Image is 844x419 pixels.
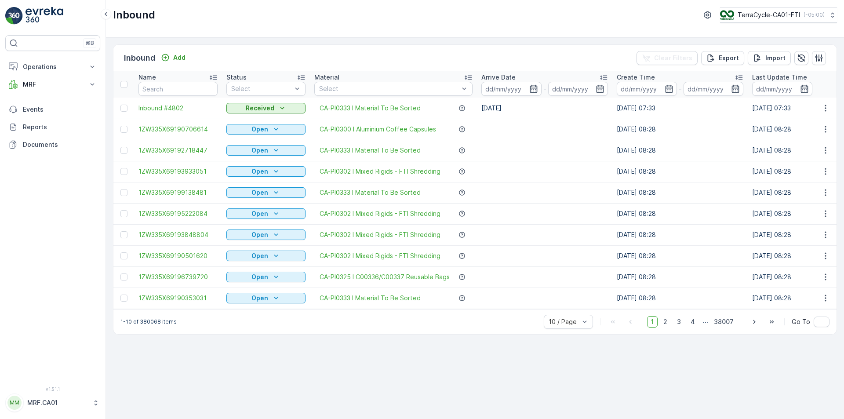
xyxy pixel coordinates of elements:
td: [DATE] 08:28 [612,182,748,203]
button: Open [226,251,306,261]
a: CA-PI0302 I Mixed Rigids - FTI Shredding [320,251,440,260]
a: 1ZW335X69195222084 [138,209,218,218]
p: Open [251,294,268,302]
span: v 1.51.1 [5,386,100,392]
a: CA-PI0325 I C00336/C00337 Reusable Bags [320,273,450,281]
button: MRF [5,76,100,93]
div: MM [7,396,22,410]
p: Open [251,167,268,176]
input: Search [138,82,218,96]
p: ⌘B [85,40,94,47]
p: Documents [23,140,97,149]
p: Open [251,251,268,260]
input: dd/mm/yyyy [752,82,812,96]
img: logo_light-DOdMpM7g.png [25,7,63,25]
div: Toggle Row Selected [120,295,127,302]
span: 1 [647,316,658,328]
div: Toggle Row Selected [120,273,127,281]
p: Name [138,73,156,82]
p: Arrive Date [481,73,516,82]
button: Clear Filters [637,51,698,65]
a: 1ZW335X69196739720 [138,273,218,281]
p: Inbound [124,52,156,64]
input: dd/mm/yyyy [548,82,608,96]
div: Toggle Row Selected [120,252,127,259]
p: ... [703,316,708,328]
a: 1ZW335X69190353031 [138,294,218,302]
div: Toggle Row Selected [120,231,127,238]
p: ( -05:00 ) [804,11,825,18]
p: - [543,84,546,94]
p: Last Update Time [752,73,807,82]
p: Create Time [617,73,655,82]
p: Reports [23,123,97,131]
input: dd/mm/yyyy [617,82,677,96]
button: Import [748,51,791,65]
td: [DATE] [477,98,612,119]
button: Add [157,52,189,63]
td: [DATE] 08:28 [612,266,748,288]
p: Open [251,273,268,281]
span: 3 [673,316,685,328]
span: CA-PI0302 I Mixed Rigids - FTI Shredding [320,167,440,176]
p: TerraCycle-CA01-FTI [738,11,800,19]
p: 1-10 of 380068 items [120,318,177,325]
input: dd/mm/yyyy [684,82,744,96]
p: Open [251,209,268,218]
a: Reports [5,118,100,136]
td: [DATE] 08:28 [612,288,748,309]
p: Add [173,53,186,62]
a: CA-PI0333 I Material To Be Sorted [320,294,421,302]
p: Open [251,188,268,197]
a: CA-PI0333 I Material To Be Sorted [320,146,421,155]
a: CA-PI0300 I Aluminium Coffee Capsules [320,125,436,134]
div: Toggle Row Selected [120,168,127,175]
td: [DATE] 08:28 [612,245,748,266]
span: Inbound #4802 [138,104,218,113]
div: Toggle Row Selected [120,210,127,217]
a: 1ZW335X69193848804 [138,230,218,239]
p: MRF.CA01 [27,398,88,407]
span: 4 [687,316,699,328]
span: 1ZW335X69190501620 [138,251,218,260]
p: Status [226,73,247,82]
button: Export [701,51,744,65]
div: Toggle Row Selected [120,105,127,112]
span: CA-PI0333 I Material To Be Sorted [320,188,421,197]
a: 1ZW335X69199138481 [138,188,218,197]
p: Export [719,54,739,62]
a: 1ZW335X69192718447 [138,146,218,155]
span: 1ZW335X69190706614 [138,125,218,134]
a: 1ZW335X69193933051 [138,167,218,176]
p: Open [251,146,268,155]
span: Go To [792,317,810,326]
a: CA-PI0302 I Mixed Rigids - FTI Shredding [320,230,440,239]
td: [DATE] 08:28 [612,203,748,224]
a: CA-PI0333 I Material To Be Sorted [320,104,421,113]
button: Open [226,272,306,282]
a: Events [5,101,100,118]
p: Inbound [113,8,155,22]
img: TC_BVHiTW6.png [720,10,734,20]
p: Clear Filters [654,54,692,62]
button: TerraCycle-CA01-FTI(-05:00) [720,7,837,23]
button: Open [226,187,306,198]
button: Open [226,230,306,240]
td: [DATE] 08:28 [612,224,748,245]
div: Toggle Row Selected [120,147,127,154]
span: 38007 [710,316,738,328]
div: Toggle Row Selected [120,189,127,196]
button: Open [226,208,306,219]
button: Open [226,145,306,156]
